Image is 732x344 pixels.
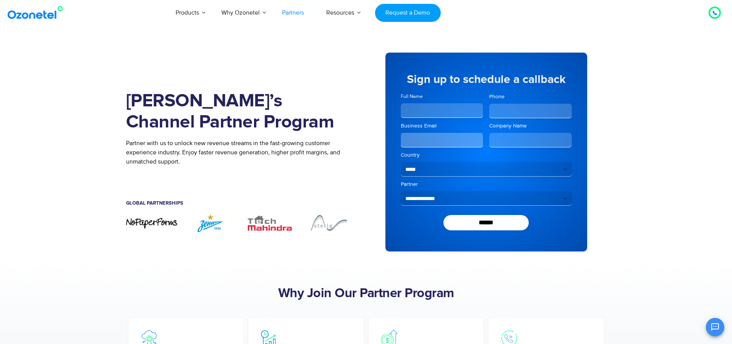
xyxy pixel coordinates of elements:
[303,213,355,232] div: 4 / 7
[126,139,355,166] p: Partner with us to unlock new revenue streams in the fast-growing customer experience industry. E...
[126,286,606,301] h2: Why Join Our Partner Program
[126,213,355,232] div: Image Carousel
[126,201,355,206] h5: Global Partnerships
[185,213,236,232] img: ZENIT
[126,217,178,229] div: 1 / 7
[375,4,441,22] a: Request a Demo
[126,217,178,229] img: nopaperforms
[489,93,572,101] label: Phone
[489,122,572,130] label: Company Name
[401,151,572,159] label: Country
[244,213,295,232] img: TechMahindra
[706,318,724,336] button: Open chat
[185,213,236,232] div: 2 / 7
[401,93,483,100] label: Full Name
[401,122,483,130] label: Business Email
[303,213,355,232] img: Stetig
[126,91,355,133] h1: [PERSON_NAME]’s Channel Partner Program
[401,180,572,188] label: Partner
[244,213,295,232] div: 3 / 7
[401,74,572,85] h5: Sign up to schedule a callback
